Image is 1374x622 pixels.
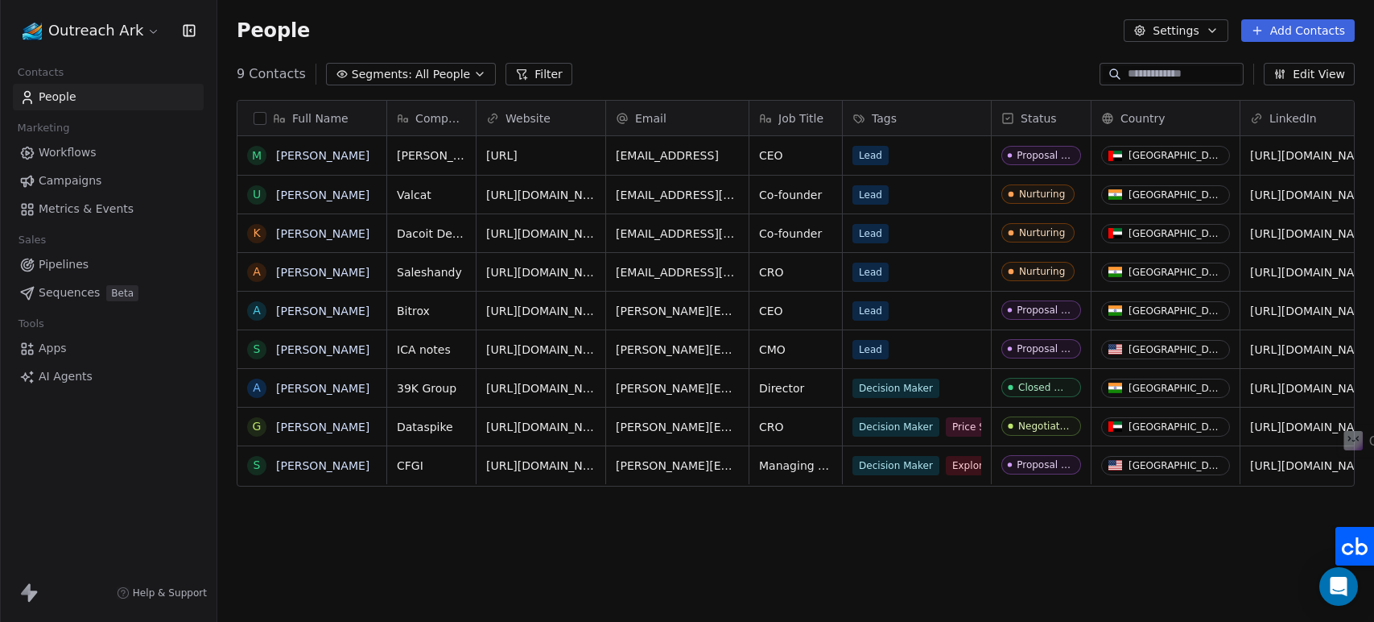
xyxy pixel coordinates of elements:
[759,264,832,280] span: CRO
[1017,459,1071,471] div: Proposal Sent
[11,228,53,252] span: Sales
[759,187,832,203] span: Co-founder
[11,312,51,336] span: Tools
[852,146,889,165] span: Lead
[1128,305,1223,317] div: [GEOGRAPHIC_DATA]
[486,305,612,317] a: [URL][DOMAIN_NAME]
[253,418,262,435] div: G
[387,101,476,135] div: Company
[253,186,261,203] div: U
[106,285,138,301] span: Beta
[397,187,466,203] span: Valcat
[477,101,605,135] div: Website
[254,457,261,474] div: S
[276,343,369,356] a: [PERSON_NAME]
[852,301,889,321] span: Lead
[852,417,939,437] span: Decision Maker
[852,263,889,282] span: Lead
[486,266,612,279] a: [URL][DOMAIN_NAME]
[486,227,612,240] a: [URL][DOMAIN_NAME]
[1241,19,1355,42] button: Add Contacts
[39,172,101,189] span: Campaigns
[486,382,612,395] a: [URL][DOMAIN_NAME]
[486,189,612,201] a: [URL][DOMAIN_NAME]
[616,458,739,474] span: [PERSON_NAME][EMAIL_ADDRESS][DOMAIN_NAME]
[48,20,143,41] span: Outreach Ark
[276,459,369,472] a: [PERSON_NAME]
[616,147,739,164] span: [EMAIL_ADDRESS]
[852,340,889,359] span: Lead
[635,110,666,126] span: Email
[759,380,832,396] span: Director
[992,101,1091,135] div: Status
[1124,19,1228,42] button: Settings
[19,17,163,44] button: Outreach Ark
[39,284,100,301] span: Sequences
[505,110,551,126] span: Website
[616,226,739,242] span: [EMAIL_ADDRESS][DOMAIN_NAME]
[1019,227,1065,238] div: Nurturing
[616,419,739,435] span: [PERSON_NAME][EMAIL_ADDRESS][DOMAIN_NAME]
[13,280,204,306] a: SequencesBeta
[1128,421,1223,433] div: [GEOGRAPHIC_DATA]
[352,66,412,83] span: Segments:
[852,379,939,398] span: Decision Maker
[13,335,204,362] a: Apps
[10,60,71,85] span: Contacts
[13,84,204,110] a: People
[397,147,466,164] span: [PERSON_NAME]
[505,63,572,85] button: Filter
[13,168,204,194] a: Campaigns
[778,110,823,126] span: Job Title
[852,456,939,475] span: Decision Maker
[13,363,204,390] a: AI Agents
[852,224,889,243] span: Lead
[1264,63,1355,85] button: Edit View
[616,303,739,319] span: [PERSON_NAME][EMAIL_ADDRESS][DOMAIN_NAME]
[486,149,518,162] a: [URL]
[616,342,739,358] span: [PERSON_NAME][EMAIL_ADDRESS][DOMAIN_NAME]
[759,419,832,435] span: CRO
[397,226,466,242] span: Dacoit Design
[276,189,369,201] a: [PERSON_NAME]
[759,303,832,319] span: CEO
[13,251,204,278] a: Pipelines
[749,101,842,135] div: Job Title
[486,343,612,356] a: [URL][DOMAIN_NAME]
[1018,382,1071,393] div: Closed Won
[397,380,466,396] span: 39K Group
[1019,266,1065,277] div: Nurturing
[39,89,76,106] span: People
[1128,460,1223,471] div: [GEOGRAPHIC_DATA]
[1017,305,1071,316] div: Proposal Sent
[1128,150,1223,161] div: [GEOGRAPHIC_DATA]
[616,380,739,396] span: [PERSON_NAME][EMAIL_ADDRESS][DOMAIN_NAME]
[13,139,204,166] a: Workflows
[1091,101,1240,135] div: Country
[39,256,89,273] span: Pipelines
[133,587,207,599] span: Help & Support
[253,379,261,396] div: A
[254,341,261,358] div: S
[276,382,369,395] a: [PERSON_NAME]
[486,459,612,472] a: [URL][DOMAIN_NAME]
[1021,110,1057,126] span: Status
[237,136,387,610] div: grid
[237,64,306,84] span: 9 Contacts
[843,101,991,135] div: Tags
[39,201,134,218] span: Metrics & Events
[10,116,76,140] span: Marketing
[759,342,832,358] span: CMO
[1128,228,1223,239] div: [GEOGRAPHIC_DATA]
[397,303,466,319] span: Bitrox
[117,587,207,599] a: Help & Support
[1120,110,1166,126] span: Country
[1017,343,1071,355] div: Proposal Sent
[13,196,204,222] a: Metrics & Events
[1128,189,1223,201] div: [GEOGRAPHIC_DATA]
[1017,150,1071,161] div: Proposal Sent
[276,149,369,162] a: [PERSON_NAME]
[276,227,369,240] a: [PERSON_NAME]
[292,110,349,126] span: Full Name
[1019,189,1065,200] div: Nurturing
